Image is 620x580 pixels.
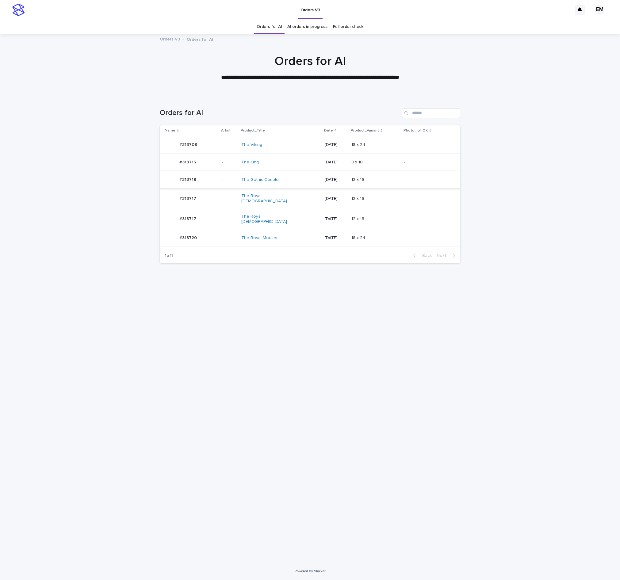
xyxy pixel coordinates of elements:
h1: Orders for AI [160,54,460,69]
p: - [222,177,236,182]
span: Next [437,254,450,258]
a: Powered By Stacker [294,569,325,573]
a: The Gothic Couple [241,177,279,182]
a: AI orders in progress [287,20,327,34]
a: The Royal [DEMOGRAPHIC_DATA] [241,193,293,204]
a: The Viking [241,142,262,147]
p: - [222,196,236,201]
a: The Royal [DEMOGRAPHIC_DATA] [241,214,293,224]
tr: #313717#313717 -The Royal [DEMOGRAPHIC_DATA] [DATE]12 x 1612 x 16 - [160,209,460,229]
p: #313720 [179,234,198,241]
p: - [404,196,450,201]
tr: #313708#313708 -The Viking [DATE]18 x 2418 x 24 - [160,136,460,154]
div: EM [595,5,605,15]
span: Back [419,254,432,258]
p: Product_Variant [351,127,379,134]
p: 12 x 16 [351,195,365,201]
a: Full order check [333,20,363,34]
a: The Royal Mouser [241,235,278,241]
a: The King [241,160,259,165]
p: #313717 [179,215,197,222]
p: [DATE] [325,235,346,241]
p: Orders for AI [187,36,213,42]
p: - [404,160,450,165]
tr: #313715#313715 -The King [DATE]8 x 108 x 10 - [160,154,460,171]
p: - [222,142,236,147]
p: #313718 [179,176,197,182]
p: 18 x 24 [351,234,366,241]
p: Name [165,127,175,134]
p: - [404,235,450,241]
p: [DATE] [325,142,346,147]
p: Photo not OK [404,127,428,134]
p: Artist [221,127,231,134]
input: Search [402,108,460,118]
a: Orders V3 [160,35,180,42]
p: 12 x 16 [351,176,365,182]
p: [DATE] [325,196,346,201]
button: Next [434,253,460,258]
img: stacker-logo-s-only.png [12,4,25,16]
p: 1 of 1 [160,248,178,263]
a: Orders for AI [257,20,282,34]
p: - [222,235,236,241]
p: 18 x 24 [351,141,366,147]
p: [DATE] [325,160,346,165]
p: #313708 [179,141,198,147]
button: Back [408,253,434,258]
p: Product_Title [241,127,265,134]
p: - [404,216,450,222]
tr: #313720#313720 -The Royal Mouser [DATE]18 x 2418 x 24 - [160,229,460,247]
p: - [222,216,236,222]
h1: Orders for AI [160,109,400,117]
p: - [404,142,450,147]
p: #313715 [179,158,197,165]
p: Date [324,127,333,134]
p: 12 x 16 [351,215,365,222]
p: [DATE] [325,216,346,222]
tr: #313718#313718 -The Gothic Couple [DATE]12 x 1612 x 16 - [160,171,460,189]
p: [DATE] [325,177,346,182]
p: - [404,177,450,182]
p: #313717 [179,195,197,201]
p: 8 x 10 [351,158,364,165]
tr: #313717#313717 -The Royal [DEMOGRAPHIC_DATA] [DATE]12 x 1612 x 16 - [160,189,460,209]
p: - [222,160,236,165]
